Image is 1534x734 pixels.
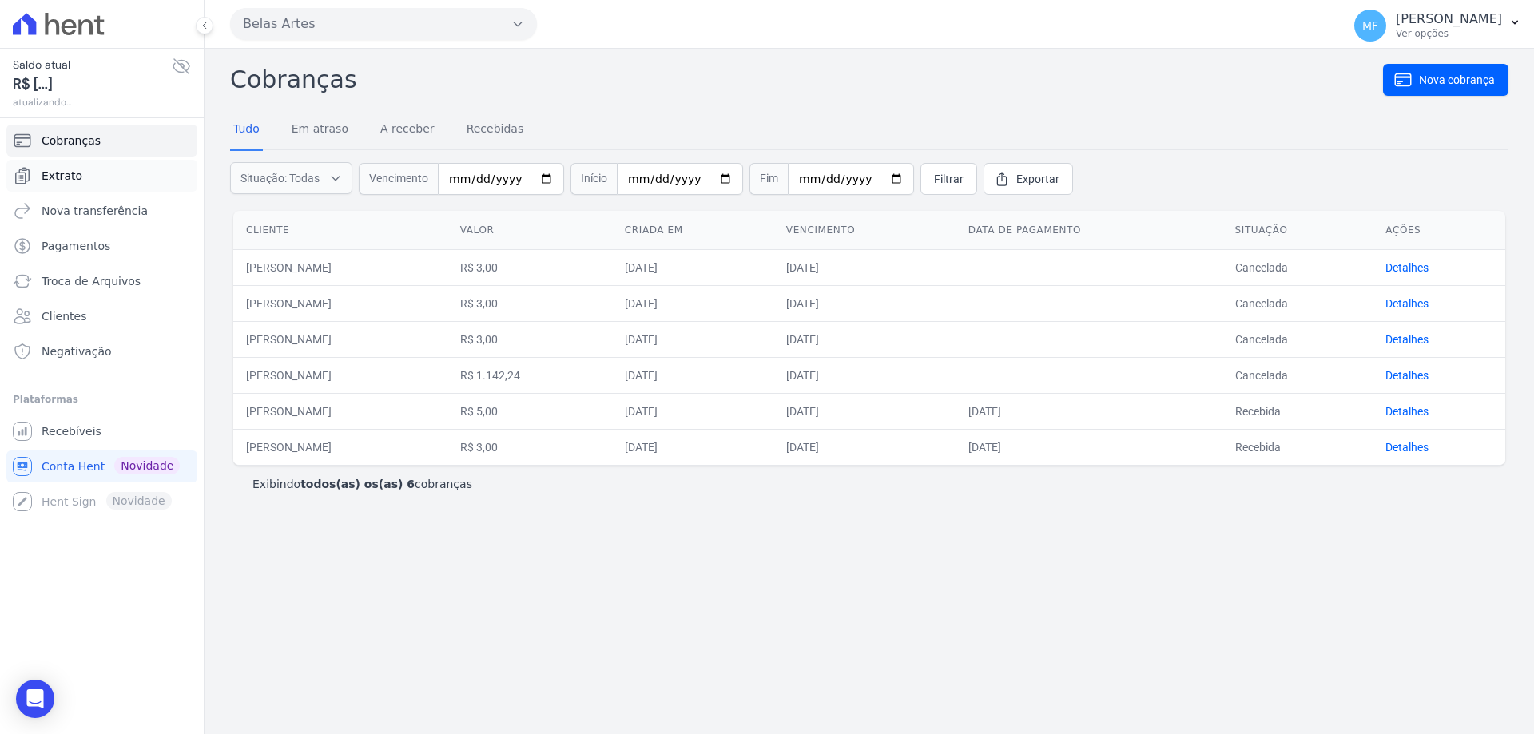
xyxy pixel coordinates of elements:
[956,393,1222,429] td: [DATE]
[1385,441,1429,454] a: Detalhes
[773,429,956,465] td: [DATE]
[42,423,101,439] span: Recebíveis
[773,211,956,250] th: Vencimento
[447,357,612,393] td: R$ 1.142,24
[1222,211,1373,250] th: Situação
[570,163,617,195] span: Início
[1016,171,1059,187] span: Exportar
[230,162,352,194] button: Situação: Todas
[773,357,956,393] td: [DATE]
[359,163,438,195] span: Vencimento
[377,109,438,151] a: A receber
[1222,357,1373,393] td: Cancelada
[1222,321,1373,357] td: Cancelada
[42,343,112,359] span: Negativação
[1419,72,1495,88] span: Nova cobrança
[13,73,172,95] span: R$ [...]
[6,125,197,157] a: Cobranças
[956,429,1222,465] td: [DATE]
[233,429,447,465] td: [PERSON_NAME]
[956,211,1222,250] th: Data de pagamento
[1222,249,1373,285] td: Cancelada
[252,476,472,492] p: Exibindo cobranças
[773,321,956,357] td: [DATE]
[612,321,773,357] td: [DATE]
[1385,405,1429,418] a: Detalhes
[13,390,191,409] div: Plataformas
[934,171,964,187] span: Filtrar
[300,478,415,490] b: todos(as) os(as) 6
[230,61,1383,97] h2: Cobranças
[612,429,773,465] td: [DATE]
[1385,297,1429,310] a: Detalhes
[1362,20,1378,31] span: MF
[1341,3,1534,48] button: MF [PERSON_NAME] Ver opções
[1383,64,1508,96] a: Nova cobrança
[447,211,612,250] th: Valor
[1385,333,1429,346] a: Detalhes
[1385,261,1429,274] a: Detalhes
[1373,211,1505,250] th: Ações
[42,238,110,254] span: Pagamentos
[447,285,612,321] td: R$ 3,00
[42,458,105,474] span: Conta Hent
[1385,369,1429,382] a: Detalhes
[1222,393,1373,429] td: Recebida
[447,393,612,429] td: R$ 5,00
[447,429,612,465] td: R$ 3,00
[42,168,82,184] span: Extrato
[773,249,956,285] td: [DATE]
[230,109,263,151] a: Tudo
[612,393,773,429] td: [DATE]
[42,133,101,149] span: Cobranças
[447,321,612,357] td: R$ 3,00
[1222,285,1373,321] td: Cancelada
[612,211,773,250] th: Criada em
[6,230,197,262] a: Pagamentos
[233,321,447,357] td: [PERSON_NAME]
[13,57,172,73] span: Saldo atual
[233,249,447,285] td: [PERSON_NAME]
[612,285,773,321] td: [DATE]
[773,285,956,321] td: [DATE]
[6,160,197,192] a: Extrato
[42,308,86,324] span: Clientes
[6,335,197,367] a: Negativação
[1396,11,1502,27] p: [PERSON_NAME]
[6,450,197,482] a: Conta Hent Novidade
[13,125,191,518] nav: Sidebar
[233,393,447,429] td: [PERSON_NAME]
[612,249,773,285] td: [DATE]
[6,300,197,332] a: Clientes
[984,163,1073,195] a: Exportar
[16,680,54,718] div: Open Intercom Messenger
[42,273,141,289] span: Troca de Arquivos
[233,211,447,250] th: Cliente
[773,393,956,429] td: [DATE]
[230,8,537,40] button: Belas Artes
[13,95,172,109] span: atualizando...
[240,170,320,186] span: Situação: Todas
[920,163,977,195] a: Filtrar
[6,195,197,227] a: Nova transferência
[1396,27,1502,40] p: Ver opções
[1222,429,1373,465] td: Recebida
[6,415,197,447] a: Recebíveis
[6,265,197,297] a: Troca de Arquivos
[288,109,352,151] a: Em atraso
[233,285,447,321] td: [PERSON_NAME]
[447,249,612,285] td: R$ 3,00
[114,457,180,474] span: Novidade
[612,357,773,393] td: [DATE]
[233,357,447,393] td: [PERSON_NAME]
[749,163,788,195] span: Fim
[463,109,527,151] a: Recebidas
[42,203,148,219] span: Nova transferência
